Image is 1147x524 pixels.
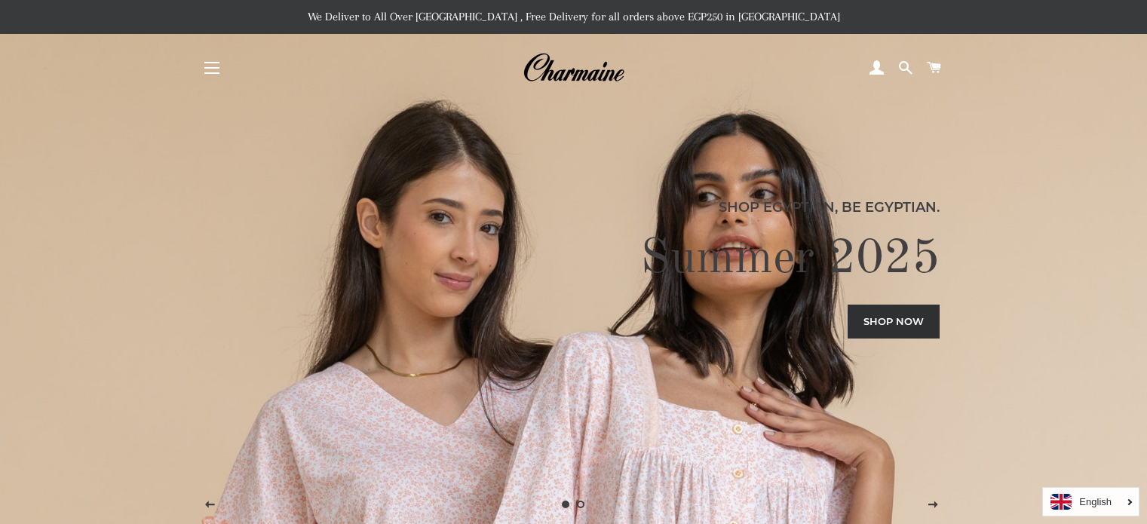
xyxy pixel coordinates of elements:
[191,486,228,524] button: Previous slide
[574,497,589,512] a: Load slide 2
[848,305,940,338] a: Shop now
[1050,494,1131,510] a: English
[559,497,574,512] a: Slide 1, current
[523,51,624,84] img: Charmaine Egypt
[1079,497,1112,507] i: English
[914,486,952,524] button: Next slide
[207,197,940,218] p: Shop Egyptian, Be Egyptian.
[207,229,940,290] h2: Summer 2025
